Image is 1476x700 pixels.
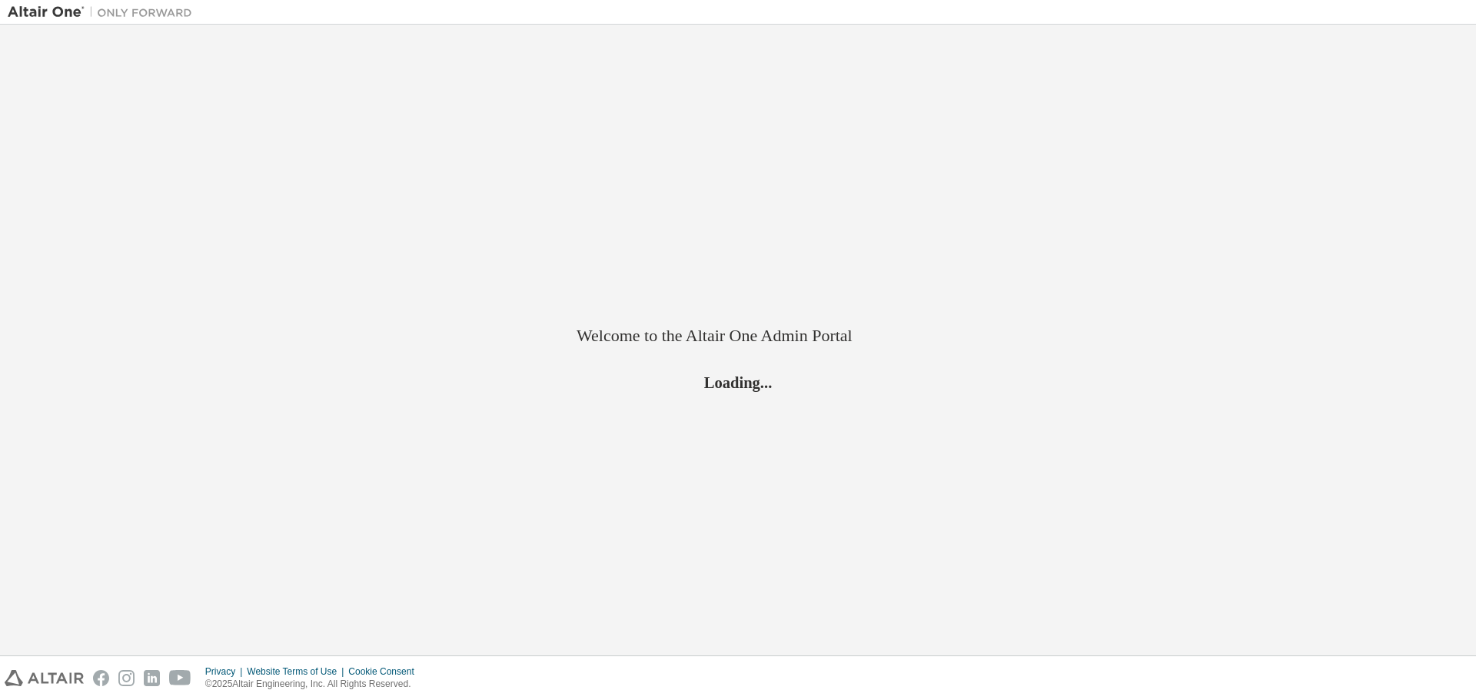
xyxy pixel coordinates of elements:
[348,665,423,678] div: Cookie Consent
[5,670,84,686] img: altair_logo.svg
[577,325,899,347] h2: Welcome to the Altair One Admin Portal
[118,670,135,686] img: instagram.svg
[247,665,348,678] div: Website Terms of Use
[144,670,160,686] img: linkedin.svg
[8,5,200,20] img: Altair One
[169,670,191,686] img: youtube.svg
[93,670,109,686] img: facebook.svg
[577,372,899,392] h2: Loading...
[205,665,247,678] div: Privacy
[205,678,424,691] p: © 2025 Altair Engineering, Inc. All Rights Reserved.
